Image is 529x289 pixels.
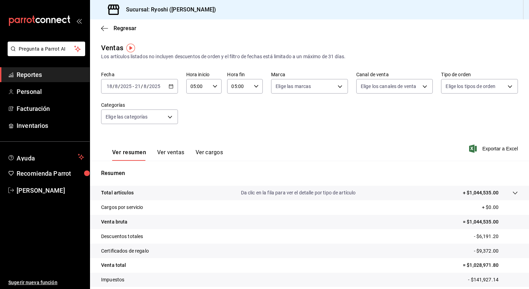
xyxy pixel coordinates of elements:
span: / [118,84,120,89]
label: Marca [271,72,348,77]
input: -- [143,84,147,89]
span: / [147,84,149,89]
label: Hora inicio [186,72,222,77]
p: + $0.00 [482,204,518,211]
input: -- [106,84,113,89]
button: Ver cargos [196,149,223,161]
div: navigation tabs [112,149,223,161]
label: Canal de venta [356,72,433,77]
span: Facturación [17,104,84,113]
label: Fecha [101,72,178,77]
p: Certificados de regalo [101,247,149,255]
span: Elige las marcas [276,83,311,90]
span: Recomienda Parrot [17,169,84,178]
input: -- [115,84,118,89]
button: Pregunta a Parrot AI [8,42,85,56]
label: Tipo de orden [441,72,518,77]
span: / [113,84,115,89]
p: Descuentos totales [101,233,143,240]
p: = $1,028,971.80 [463,262,518,269]
label: Hora fin [227,72,263,77]
input: -- [135,84,141,89]
img: Tooltip marker [126,44,135,52]
span: Reportes [17,70,84,79]
p: - $9,372.00 [474,247,518,255]
span: [PERSON_NAME] [17,186,84,195]
button: Ver ventas [157,149,185,161]
button: Ver resumen [112,149,146,161]
span: Elige las categorías [106,113,148,120]
div: Los artículos listados no incluyen descuentos de orden y el filtro de fechas está limitado a un m... [101,53,518,60]
a: Pregunta a Parrot AI [5,50,85,58]
p: Resumen [101,169,518,177]
span: Sugerir nueva función [8,279,84,286]
span: Elige los tipos de orden [446,83,495,90]
input: ---- [120,84,132,89]
p: Venta bruta [101,218,127,226]
span: / [141,84,143,89]
span: Regresar [114,25,136,32]
p: Total artículos [101,189,134,196]
p: = $1,044,535.00 [463,218,518,226]
p: - $6,191.20 [474,233,518,240]
span: Inventarios [17,121,84,130]
div: Ventas [101,43,123,53]
p: - $141,927.14 [468,276,518,283]
p: Da clic en la fila para ver el detalle por tipo de artículo [241,189,356,196]
label: Categorías [101,103,178,107]
span: Personal [17,87,84,96]
p: Impuestos [101,276,124,283]
span: Ayuda [17,153,75,161]
p: Venta total [101,262,126,269]
p: Cargos por servicio [101,204,143,211]
input: ---- [149,84,161,89]
button: Exportar a Excel [470,144,518,153]
h3: Sucursal: Ryoshi ([PERSON_NAME]) [120,6,216,14]
span: Elige los canales de venta [361,83,416,90]
button: open_drawer_menu [76,18,82,24]
button: Regresar [101,25,136,32]
p: + $1,044,535.00 [463,189,499,196]
span: Pregunta a Parrot AI [19,45,74,53]
span: - [133,84,134,89]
